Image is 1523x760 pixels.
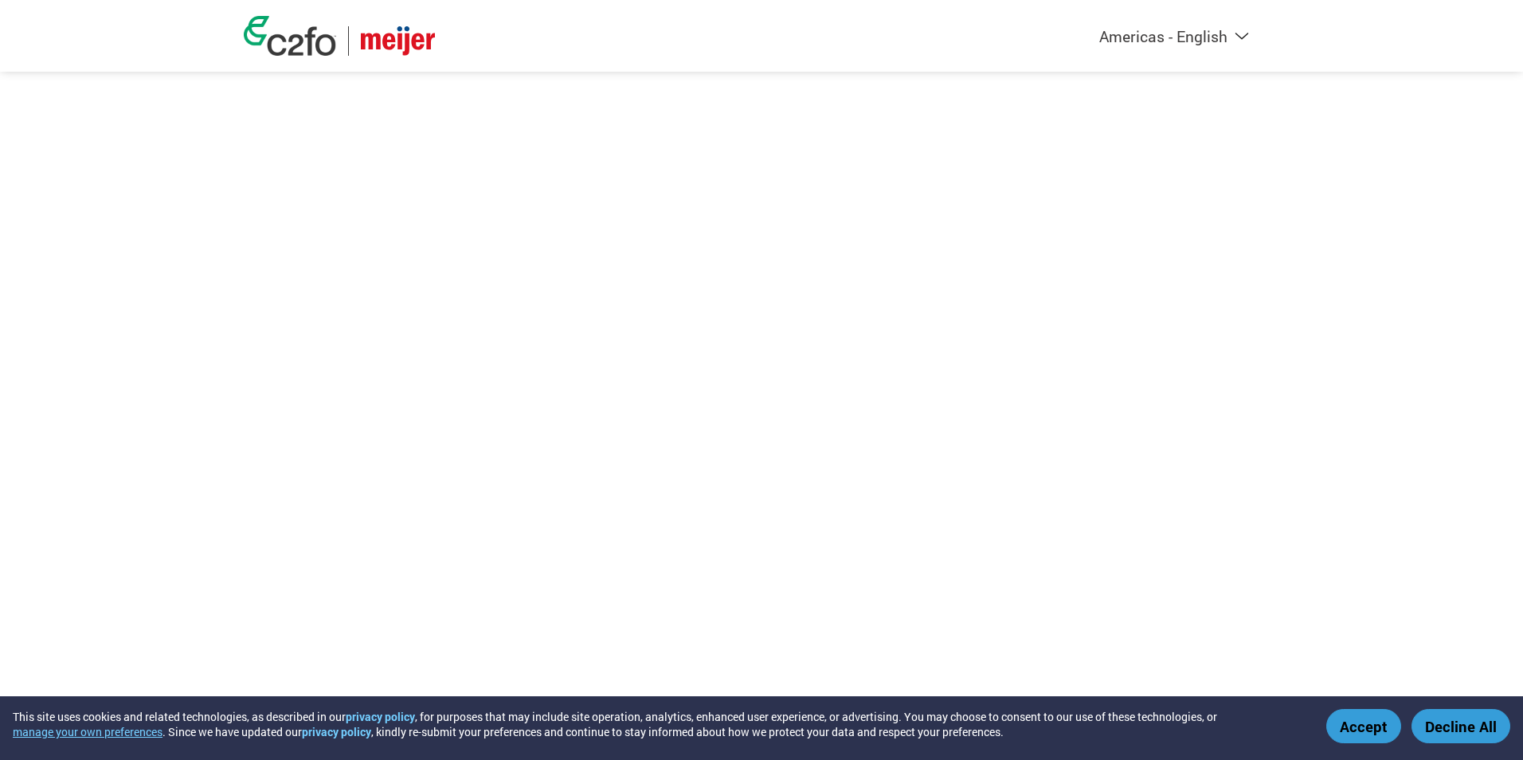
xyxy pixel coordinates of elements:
button: manage your own preferences [13,724,162,739]
button: Decline All [1411,709,1510,743]
div: This site uses cookies and related technologies, as described in our , for purposes that may incl... [13,709,1303,739]
a: privacy policy [346,709,415,724]
button: Accept [1326,709,1401,743]
a: privacy policy [302,724,371,739]
img: c2fo logo [244,16,336,56]
img: Meijer [361,26,435,56]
